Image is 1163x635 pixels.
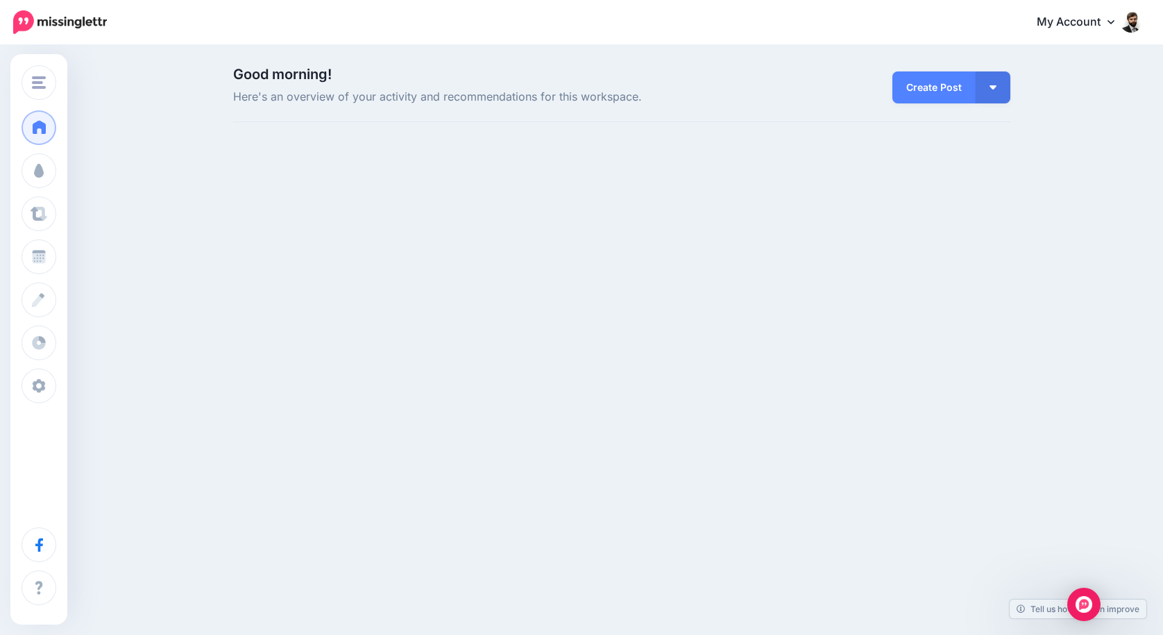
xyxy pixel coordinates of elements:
[13,10,107,34] img: Missinglettr
[32,76,46,89] img: menu.png
[233,66,332,83] span: Good morning!
[1010,600,1146,618] a: Tell us how we can improve
[892,71,976,103] a: Create Post
[1023,6,1142,40] a: My Account
[1067,588,1101,621] div: Open Intercom Messenger
[990,85,996,90] img: arrow-down-white.png
[233,88,745,106] span: Here's an overview of your activity and recommendations for this workspace.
